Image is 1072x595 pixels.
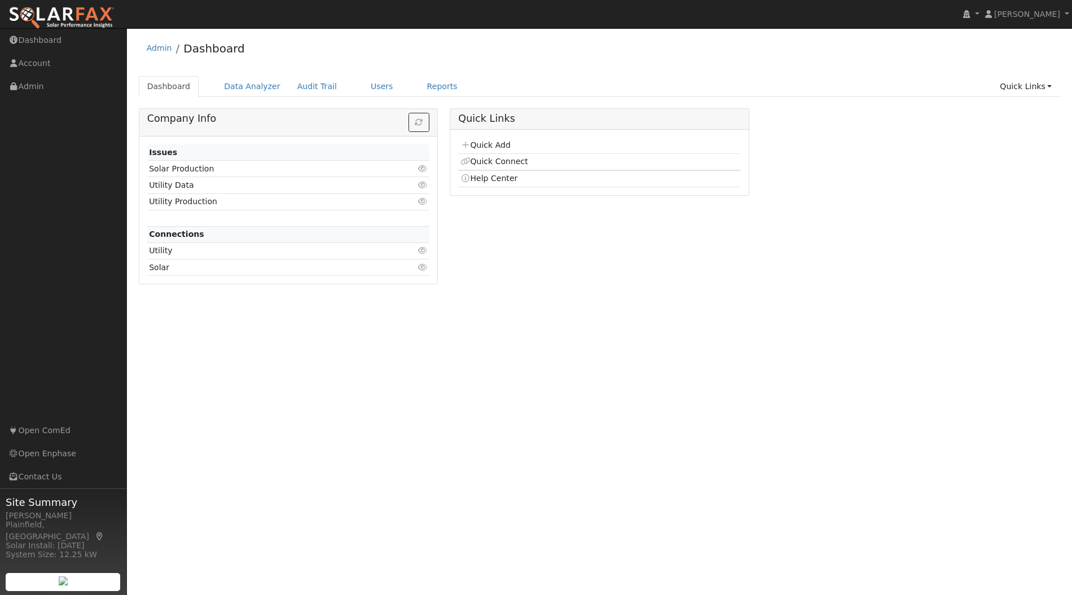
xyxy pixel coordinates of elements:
strong: Issues [149,148,177,157]
a: Reports [419,76,466,97]
i: Click to view [418,197,428,205]
strong: Connections [149,230,204,239]
a: Data Analyzer [216,76,289,97]
img: retrieve [59,576,68,585]
a: Help Center [460,174,518,183]
a: Quick Add [460,140,511,149]
h5: Company Info [147,113,429,125]
div: [PERSON_NAME] [6,510,121,522]
a: Dashboard [183,42,245,55]
h5: Quick Links [458,113,740,125]
span: [PERSON_NAME] [994,10,1060,19]
div: System Size: 12.25 kW [6,549,121,561]
div: Solar Install: [DATE] [6,540,121,552]
i: Click to view [418,165,428,173]
td: Utility [147,243,384,259]
a: Quick Links [991,76,1060,97]
a: Admin [147,43,172,52]
i: Click to view [418,181,428,189]
i: Click to view [418,263,428,271]
td: Utility Data [147,177,384,193]
a: Quick Connect [460,157,528,166]
a: Dashboard [139,76,199,97]
a: Users [362,76,402,97]
div: Plainfield, [GEOGRAPHIC_DATA] [6,519,121,543]
td: Solar Production [147,161,384,177]
a: Audit Trail [289,76,345,97]
i: Click to view [418,246,428,254]
span: Site Summary [6,495,121,510]
td: Solar [147,259,384,276]
a: Map [95,532,105,541]
img: SolarFax [8,6,115,30]
td: Utility Production [147,193,384,210]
